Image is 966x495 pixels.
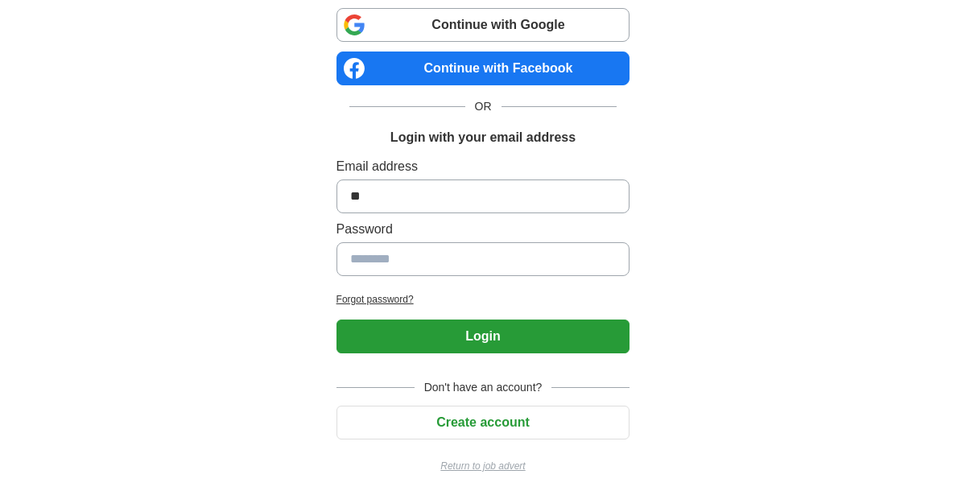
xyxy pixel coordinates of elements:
a: Return to job advert [336,459,630,473]
a: Continue with Google [336,8,630,42]
span: OR [465,98,502,115]
a: Create account [336,415,630,429]
a: Continue with Facebook [336,52,630,85]
h1: Login with your email address [390,128,576,147]
span: Don't have an account? [415,379,552,396]
label: Password [336,220,630,239]
button: Create account [336,406,630,439]
a: Forgot password? [336,292,630,307]
button: Login [336,320,630,353]
label: Email address [336,157,630,176]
